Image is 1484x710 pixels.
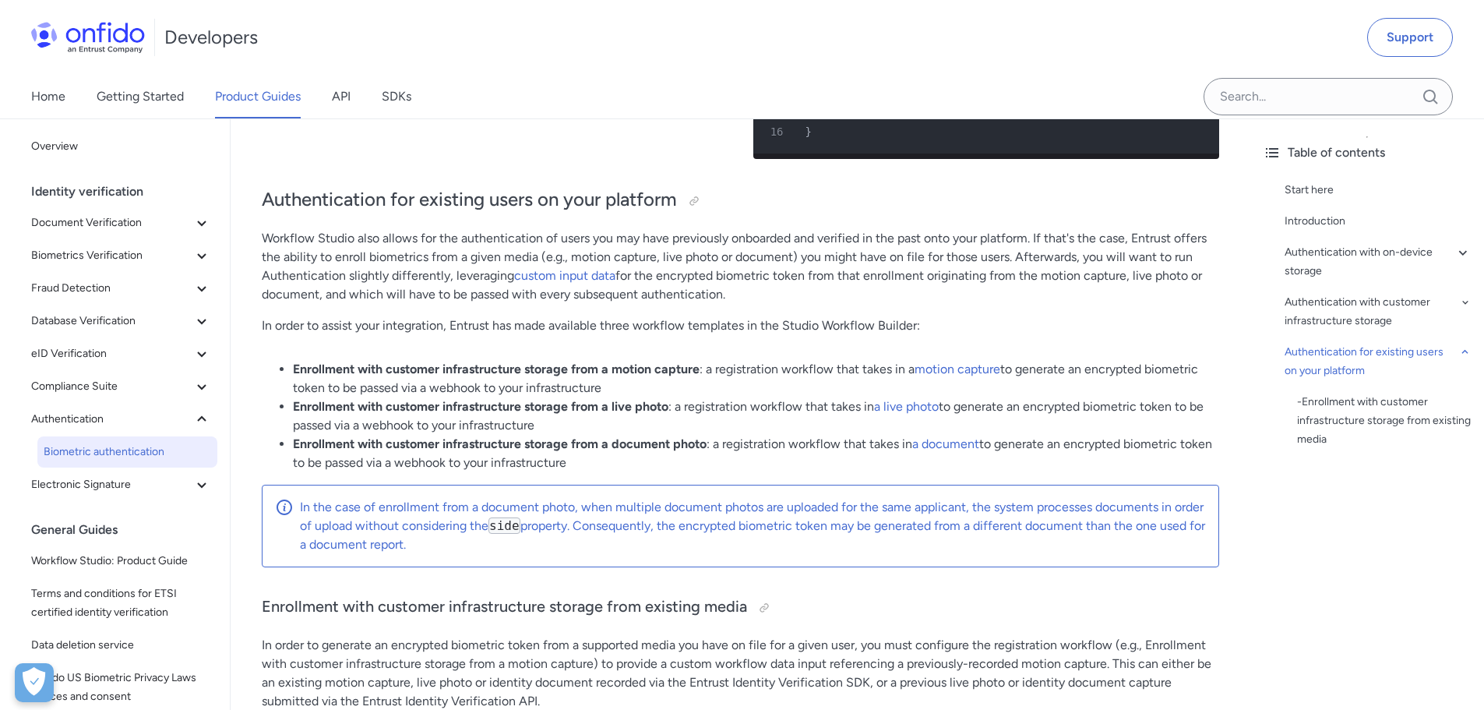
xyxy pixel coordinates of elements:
a: Home [31,75,65,118]
span: Biometrics Verification [31,246,192,265]
span: Workflow Studio: Product Guide [31,552,211,570]
li: : a registration workflow that takes in to generate an encrypted biometric token to be passed via... [293,435,1219,472]
li: : a registration workflow that takes in to generate an encrypted biometric token to be passed via... [293,397,1219,435]
a: Overview [25,131,217,162]
a: Authentication with customer infrastructure storage [1285,293,1472,330]
button: Document Verification [25,207,217,238]
p: In the case of enrollment from a document photo, when multiple document photos are uploaded for t... [300,498,1206,554]
li: : a registration workflow that takes in a to generate an encrypted biometric token to be passed v... [293,360,1219,397]
p: In order to assist your integration, Entrust has made available three workflow templates in the S... [262,316,1219,335]
div: General Guides [31,514,224,546]
a: API [332,75,351,118]
span: Data deletion service [31,636,211,655]
h1: Developers [164,25,258,50]
a: custom input data [514,268,615,283]
h2: Authentication for existing users on your platform [262,187,1219,214]
span: 16 [760,122,795,141]
a: Workflow Studio: Product Guide [25,546,217,577]
button: Biometrics Verification [25,240,217,271]
a: a document [912,436,979,451]
div: Identity verification [31,176,224,207]
span: Electronic Signature [31,475,192,494]
button: Fraud Detection [25,273,217,304]
a: Data deletion service [25,630,217,661]
a: SDKs [382,75,411,118]
a: Terms and conditions for ETSI certified identity verification [25,578,217,628]
button: Authentication [25,404,217,435]
span: } [805,125,812,138]
strong: Enrollment with customer infrastructure storage from a live photo [293,399,668,414]
span: Document Verification [31,214,192,232]
p: Workflow Studio also allows for the authentication of users you may have previously onboarded and... [262,229,1219,304]
input: Onfido search input field [1204,78,1453,115]
span: Biometric authentication [44,443,211,461]
div: - Enrollment with customer infrastructure storage from existing media [1297,393,1472,449]
strong: Enrollment with customer infrastructure storage from a document photo [293,436,707,451]
a: Introduction [1285,212,1472,231]
div: Table of contents [1263,143,1472,162]
a: Authentication with on-device storage [1285,243,1472,281]
a: -Enrollment with customer infrastructure storage from existing media [1297,393,1472,449]
span: Terms and conditions for ETSI certified identity verification [31,585,211,622]
span: Compliance Suite [31,377,192,396]
code: side [488,517,520,534]
button: Open Preferences [15,663,54,702]
a: Support [1367,18,1453,57]
span: eID Verification [31,344,192,363]
a: Getting Started [97,75,184,118]
img: Onfido Logo [31,22,145,53]
a: Product Guides [215,75,301,118]
button: Compliance Suite [25,371,217,402]
button: eID Verification [25,338,217,369]
button: Electronic Signature [25,469,217,500]
a: Start here [1285,181,1472,200]
strong: Enrollment with customer infrastructure storage from a motion capture [293,362,700,376]
button: Database Verification [25,306,217,337]
span: Onfido US Biometric Privacy Laws notices and consent [31,669,211,706]
a: Biometric authentication [37,436,217,468]
span: Authentication [31,410,192,429]
a: a live photo [874,399,939,414]
div: Cookie Preferences [15,663,54,702]
span: Fraud Detection [31,279,192,298]
span: Database Verification [31,312,192,330]
a: Authentication for existing users on your platform [1285,343,1472,380]
span: Overview [31,137,211,156]
h3: Enrollment with customer infrastructure storage from existing media [262,595,1219,620]
a: motion capture [915,362,1000,376]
